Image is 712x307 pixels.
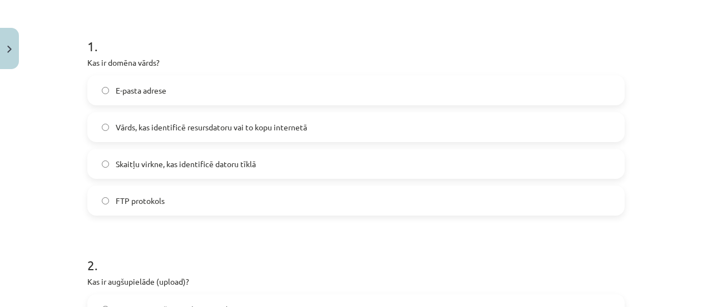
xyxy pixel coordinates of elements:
img: icon-close-lesson-0947bae3869378f0d4975bcd49f059093ad1ed9edebbc8119c70593378902aed.svg [7,46,12,53]
span: FTP protokols [116,195,165,207]
span: Skaitļu virkne, kas identificē datoru tīklā [116,158,256,170]
input: Skaitļu virkne, kas identificē datoru tīklā [102,160,109,168]
p: Kas ir augšupielāde (upload)? [87,276,625,287]
h1: 1 . [87,19,625,53]
input: Vārds, kas identificē resursdatoru vai to kopu internetā [102,124,109,131]
p: Kas ir domēna vārds? [87,57,625,69]
span: Vārds, kas identificē resursdatoru vai to kopu internetā [116,121,307,133]
input: FTP protokols [102,197,109,204]
input: E-pasta adrese [102,87,109,94]
h1: 2 . [87,238,625,272]
span: E-pasta adrese [116,85,166,96]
